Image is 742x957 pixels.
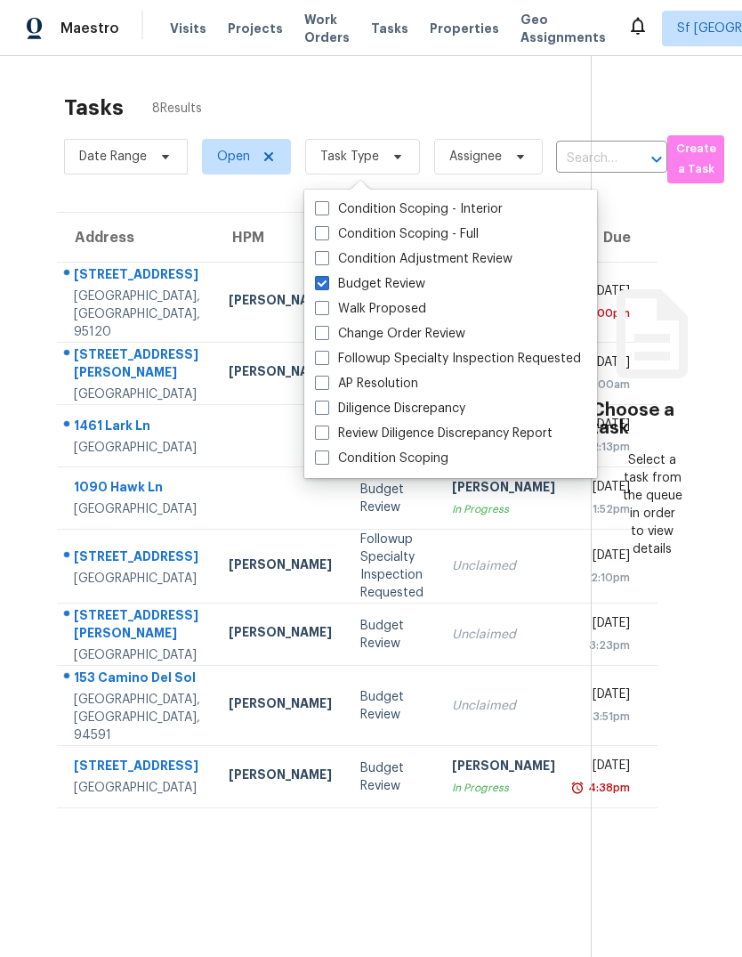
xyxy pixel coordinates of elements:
div: [GEOGRAPHIC_DATA] [74,646,200,664]
span: Assignee [449,148,502,166]
div: [PERSON_NAME] [229,694,332,717]
div: [GEOGRAPHIC_DATA], [GEOGRAPHIC_DATA], 94591 [74,691,200,744]
div: [GEOGRAPHIC_DATA] [74,500,200,518]
label: Condition Adjustment Review [315,250,512,268]
label: Condition Scoping [315,450,448,467]
div: [STREET_ADDRESS][PERSON_NAME] [74,606,200,646]
th: HPM [214,213,346,263]
label: Budget Review [315,275,425,293]
div: In Progress [452,500,555,518]
span: 8 Results [152,100,202,118]
h3: Choose a task [592,401,714,437]
span: Geo Assignments [520,11,606,46]
div: 2:10pm [584,569,630,587]
th: Address [57,213,214,263]
div: Unclaimed [452,557,555,575]
div: 1:52pm [584,500,630,518]
div: [PERSON_NAME] [229,556,332,578]
div: [STREET_ADDRESS] [74,547,200,570]
div: [PERSON_NAME] [229,623,332,645]
div: [GEOGRAPHIC_DATA], [GEOGRAPHIC_DATA], 95120 [74,288,200,341]
div: 3:51pm [584,708,630,726]
div: [STREET_ADDRESS] [74,757,200,779]
div: [GEOGRAPHIC_DATA] [74,570,200,588]
div: Followup Specialty Inspection Requested [360,531,423,602]
span: Create a Task [676,139,715,180]
div: [PERSON_NAME] [229,766,332,788]
div: [DATE] [584,614,630,637]
div: [PERSON_NAME] [452,478,555,500]
div: 3:23pm [584,637,630,654]
label: Review Diligence Discrepancy Report [315,425,552,442]
span: Visits [170,20,206,37]
div: [DATE] [584,547,630,569]
span: Open [217,148,250,166]
label: Followup Specialty Inspection Requested [315,350,581,368]
span: Maestro [60,20,119,37]
div: [DATE] [584,757,630,779]
div: [PERSON_NAME] [452,757,555,779]
div: Budget Review [360,759,423,795]
div: Unclaimed [452,697,555,715]
label: Diligence Discrepancy [315,400,465,418]
span: Properties [430,20,499,37]
div: [PERSON_NAME] [229,291,332,313]
div: [GEOGRAPHIC_DATA] [74,779,200,797]
span: Work Orders [304,11,350,46]
div: Select a task from the queue in order to view details [622,451,683,558]
div: [DATE] [584,478,630,500]
label: AP Resolution [315,375,418,393]
div: 4:38pm [585,779,630,797]
button: Open [644,147,669,172]
div: 153 Camino Del Sol [74,669,200,691]
div: [GEOGRAPHIC_DATA] [74,439,200,457]
div: 1461 Lark Ln [74,417,200,439]
div: [DATE] [584,685,630,708]
label: Walk Proposed [315,300,426,318]
div: [STREET_ADDRESS][PERSON_NAME] [74,345,200,385]
div: 1090 Hawk Ln [74,478,200,500]
button: Create a Task [667,135,724,183]
div: [GEOGRAPHIC_DATA] [74,385,200,403]
span: Date Range [79,148,147,166]
span: Task Type [320,148,379,166]
input: Search by address [556,145,617,173]
div: [PERSON_NAME] [229,362,332,385]
div: Budget Review [360,688,423,724]
span: Projects [228,20,283,37]
div: Unclaimed [452,626,555,644]
div: Budget Review [360,617,423,653]
div: Budget Review [360,481,423,516]
label: Condition Scoping - Full [315,225,479,243]
label: Change Order Review [315,325,465,343]
img: Overdue Alarm Icon [570,779,585,797]
div: [STREET_ADDRESS] [74,265,200,288]
label: Condition Scoping - Interior [315,200,503,218]
span: Tasks [371,22,408,35]
div: In Progress [452,779,555,797]
h2: Tasks [64,99,124,117]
